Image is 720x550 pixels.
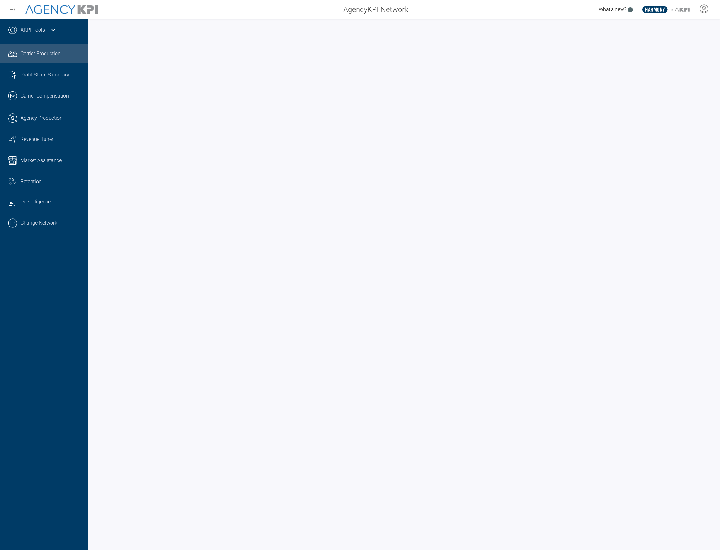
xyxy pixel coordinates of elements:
span: Due Diligence [21,198,51,206]
span: AgencyKPI Network [343,4,408,15]
img: AgencyKPI [25,5,98,14]
span: What's new? [599,6,626,12]
a: AKPI Tools [21,26,45,34]
span: Profit Share Summary [21,71,69,79]
div: Retention [21,178,82,185]
span: Market Assistance [21,157,62,164]
span: Carrier Compensation [21,92,69,100]
span: Revenue Tuner [21,136,53,143]
span: Carrier Production [21,50,61,57]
